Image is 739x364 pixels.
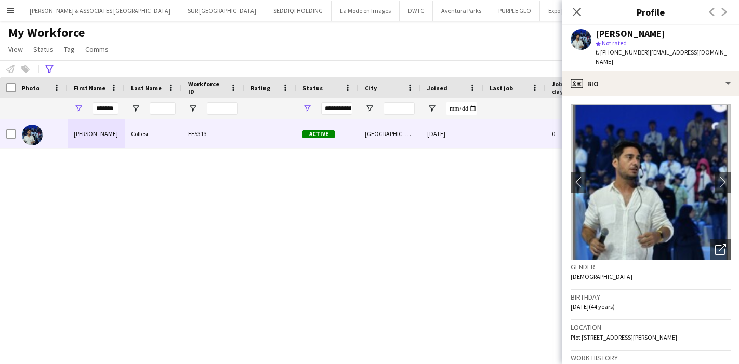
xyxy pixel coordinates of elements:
[427,84,447,92] span: Joined
[33,45,54,54] span: Status
[302,104,312,113] button: Open Filter Menu
[182,119,244,148] div: EE5313
[365,104,374,113] button: Open Filter Menu
[602,39,627,47] span: Not rated
[596,29,665,38] div: [PERSON_NAME]
[552,80,595,96] span: Jobs (last 90 days)
[571,104,731,260] img: Crew avatar or photo
[596,48,727,65] span: | [EMAIL_ADDRESS][DOMAIN_NAME]
[4,43,27,56] a: View
[490,1,540,21] button: PURPLE GLO
[571,322,731,332] h3: Location
[131,104,140,113] button: Open Filter Menu
[562,71,739,96] div: Bio
[207,102,238,115] input: Workforce ID Filter Input
[22,84,39,92] span: Photo
[22,125,43,145] img: Gustavo Collesi
[571,353,731,362] h3: Work history
[85,45,109,54] span: Comms
[150,102,176,115] input: Last Name Filter Input
[332,1,400,21] button: La Mode en Images
[571,262,731,272] h3: Gender
[384,102,415,115] input: City Filter Input
[596,48,650,56] span: t. [PHONE_NUMBER]
[8,45,23,54] span: View
[64,45,75,54] span: Tag
[188,104,197,113] button: Open Filter Menu
[571,292,731,302] h3: Birthday
[125,119,182,148] div: Collesi
[490,84,513,92] span: Last job
[427,104,437,113] button: Open Filter Menu
[446,102,477,115] input: Joined Filter Input
[365,84,377,92] span: City
[250,84,270,92] span: Rating
[68,119,125,148] div: [PERSON_NAME]
[359,119,421,148] div: [GEOGRAPHIC_DATA]
[74,84,105,92] span: First Name
[21,1,179,21] button: [PERSON_NAME] & ASSOCIATES [GEOGRAPHIC_DATA]
[421,119,483,148] div: [DATE]
[93,102,118,115] input: First Name Filter Input
[400,1,433,21] button: DWTC
[8,25,85,41] span: My Workforce
[562,5,739,19] h3: Profile
[302,130,335,138] span: Active
[433,1,490,21] button: Aventura Parks
[546,119,613,148] div: 0
[571,333,677,341] span: Plot [STREET_ADDRESS][PERSON_NAME]
[60,43,79,56] a: Tag
[302,84,323,92] span: Status
[74,104,83,113] button: Open Filter Menu
[265,1,332,21] button: SEDDIQI HOLDING
[571,303,615,311] span: [DATE] (44 years)
[710,239,731,260] div: Open photos pop-in
[188,80,226,96] span: Workforce ID
[43,63,56,75] app-action-btn: Advanced filters
[540,1,627,21] button: Expo [GEOGRAPHIC_DATA]
[179,1,265,21] button: SUR [GEOGRAPHIC_DATA]
[29,43,58,56] a: Status
[571,273,632,280] span: [DEMOGRAPHIC_DATA]
[81,43,113,56] a: Comms
[131,84,162,92] span: Last Name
